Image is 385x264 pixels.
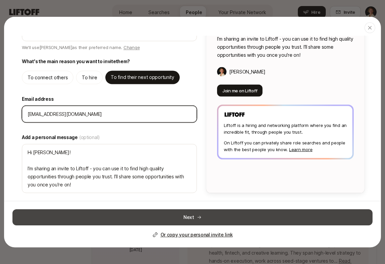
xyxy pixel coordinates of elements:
textarea: Hi [PERSON_NAME]! I’m sharing an invite to Liftoff - you can use it to find high quality opportun... [22,144,197,193]
p: On Liftoff you can privately share role searches and people with the best people you know. [224,139,347,152]
p: [PERSON_NAME] [229,68,265,76]
span: Change [124,45,140,50]
p: To connect others [28,74,68,82]
img: Ashley [217,67,226,77]
p: To find their next opportunity [111,73,174,81]
p: We'll use [PERSON_NAME] as their preferred name. [22,44,140,52]
button: Or copy your personal invite link [152,231,233,239]
a: Learn more [289,146,312,152]
button: Join me on Liftoff [217,85,262,97]
p: Or copy your personal invite link [161,231,233,239]
p: What's the main reason you want to invite them ? [22,57,130,65]
span: (optional) [79,133,100,141]
input: Enter their email address [28,110,191,118]
p: To hire [82,74,97,82]
label: Email address [22,95,197,103]
input: e.g. Liv Carter [28,29,191,37]
button: Next [12,209,373,225]
p: Liftoff is a hiring and networking platform where you find an incredible fit, through people you ... [224,122,347,135]
label: Add a personal message [22,133,197,141]
img: Liftoff Logo [224,112,245,118]
p: Hi [PERSON_NAME]! I’m sharing an invite to Liftoff - you can use it to find high quality opportun... [217,19,354,59]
